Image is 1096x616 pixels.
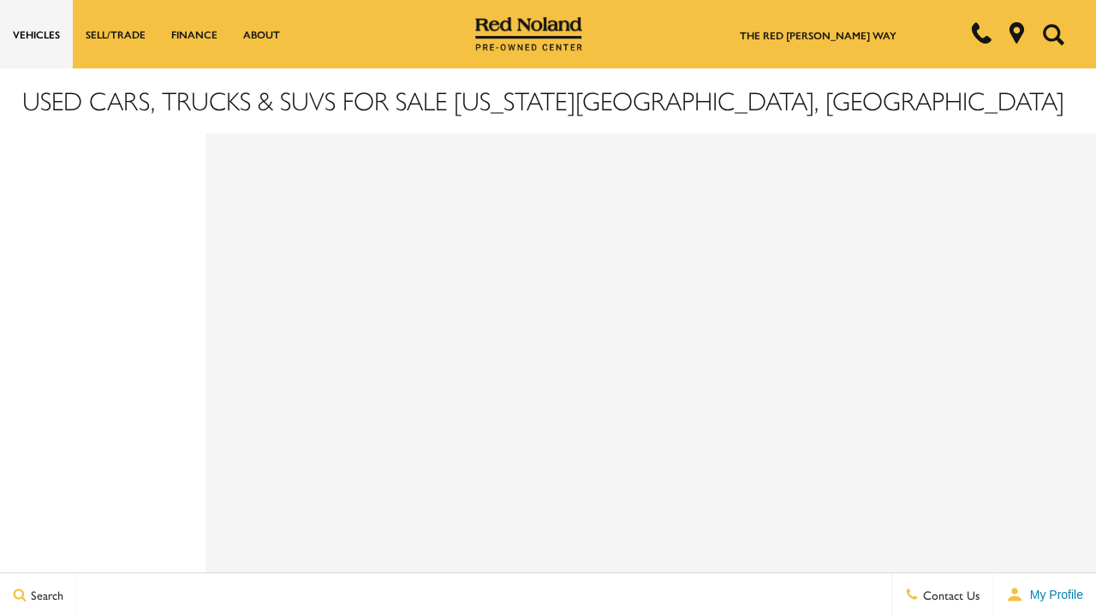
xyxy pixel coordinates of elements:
a: Red Noland Pre-Owned [475,23,583,40]
span: Contact Us [919,586,980,603]
a: The Red [PERSON_NAME] Way [740,27,896,43]
span: Search [27,586,63,603]
img: Red Noland Pre-Owned [475,17,583,51]
span: My Profile [1023,588,1083,601]
button: user-profile-menu [993,573,1096,616]
button: Open the search field [1036,1,1070,68]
